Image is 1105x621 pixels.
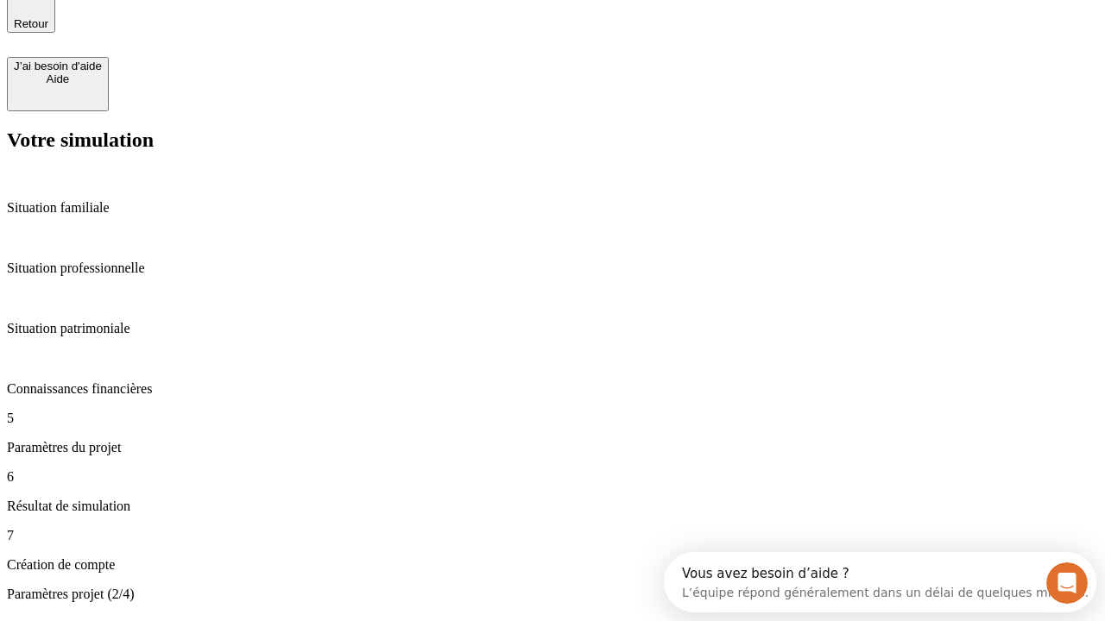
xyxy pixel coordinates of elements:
p: Situation professionnelle [7,260,1098,276]
div: Aide [14,72,102,85]
div: J’ai besoin d'aide [14,60,102,72]
iframe: Intercom live chat [1046,562,1088,604]
p: Résultat de simulation [7,499,1098,514]
div: L’équipe répond généralement dans un délai de quelques minutes. [18,28,425,47]
h2: Votre simulation [7,129,1098,152]
p: 6 [7,469,1098,485]
p: 7 [7,528,1098,543]
p: Paramètres du projet [7,440,1098,455]
p: Paramètres projet (2/4) [7,586,1098,602]
p: 5 [7,411,1098,426]
p: Connaissances financières [7,381,1098,397]
div: Vous avez besoin d’aide ? [18,15,425,28]
button: J’ai besoin d'aideAide [7,57,109,111]
p: Situation patrimoniale [7,321,1098,336]
p: Création de compte [7,557,1098,573]
div: Ouvrir le Messenger Intercom [7,7,476,54]
span: Retour [14,17,48,30]
iframe: Intercom live chat discovery launcher [664,552,1096,612]
p: Situation familiale [7,200,1098,216]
